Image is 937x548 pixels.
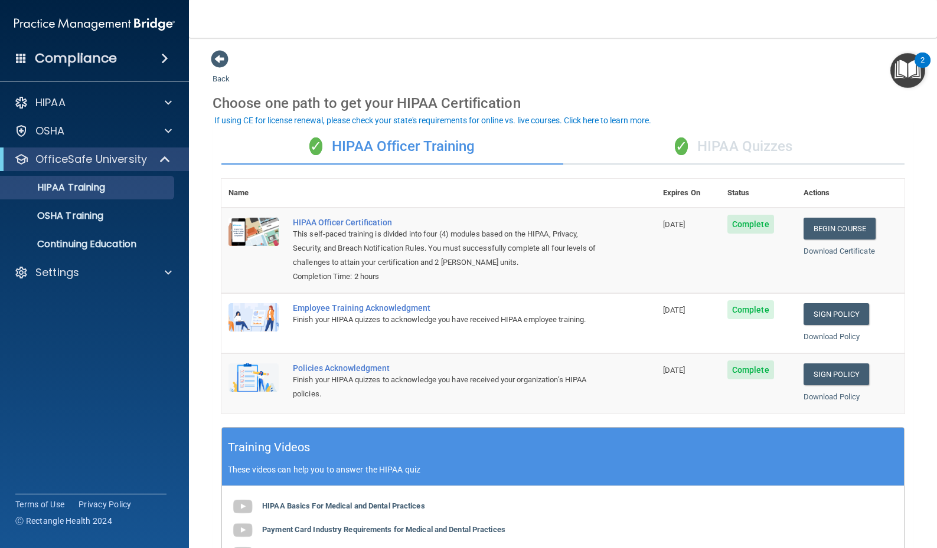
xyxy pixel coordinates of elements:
a: HIPAA [14,96,172,110]
a: Back [213,60,230,83]
div: Choose one path to get your HIPAA Certification [213,86,913,120]
p: HIPAA Training [8,182,105,193]
h5: Training Videos [228,437,311,458]
div: Completion Time: 2 hours [293,270,597,284]
p: OfficeSafe University [35,152,147,166]
span: [DATE] [663,306,685,314]
a: Download Policy [804,332,860,341]
div: 2 [920,60,925,76]
a: Sign Policy [804,363,869,385]
th: Expires On [656,179,720,208]
a: OSHA [14,124,172,138]
img: gray_youtube_icon.38fcd6cc.png [231,519,254,542]
button: If using CE for license renewal, please check your state's requirements for online vs. live cours... [213,114,653,126]
th: Status [720,179,796,208]
b: Payment Card Industry Requirements for Medical and Dental Practices [262,525,505,534]
span: Complete [727,360,774,379]
div: If using CE for license renewal, please check your state's requirements for online vs. live cours... [214,116,651,124]
p: HIPAA [35,96,66,110]
span: [DATE] [663,220,685,229]
div: HIPAA Officer Training [221,129,563,165]
a: HIPAA Officer Certification [293,218,597,227]
button: Open Resource Center, 2 new notifications [890,53,925,88]
a: Download Policy [804,392,860,401]
div: Employee Training Acknowledgment [293,303,597,313]
span: ✓ [309,137,322,155]
p: These videos can help you to answer the HIPAA quiz [228,465,898,474]
p: Settings [35,265,79,280]
div: HIPAA Quizzes [563,129,905,165]
img: PMB logo [14,12,175,36]
th: Name [221,179,286,208]
span: Complete [727,215,774,234]
p: OSHA [35,124,65,138]
span: ✓ [675,137,688,155]
h4: Compliance [35,50,117,67]
a: Begin Course [804,218,876,239]
p: OSHA Training [8,210,103,222]
span: [DATE] [663,366,685,375]
div: This self-paced training is divided into four (4) modules based on the HIPAA, Privacy, Security, ... [293,227,597,270]
span: Ⓒ Rectangle Health 2024 [15,515,112,527]
p: Continuing Education [8,238,169,250]
img: gray_youtube_icon.38fcd6cc.png [231,495,254,519]
a: Terms of Use [15,498,64,510]
b: HIPAA Basics For Medical and Dental Practices [262,501,425,510]
th: Actions [796,179,905,208]
span: Complete [727,300,774,319]
a: Settings [14,265,172,280]
a: OfficeSafe University [14,152,171,166]
div: Finish your HIPAA quizzes to acknowledge you have received HIPAA employee training. [293,313,597,327]
a: Download Certificate [804,247,875,255]
div: Finish your HIPAA quizzes to acknowledge you have received your organization’s HIPAA policies. [293,373,597,401]
a: Sign Policy [804,303,869,325]
a: Privacy Policy [79,498,132,510]
div: Policies Acknowledgment [293,363,597,373]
